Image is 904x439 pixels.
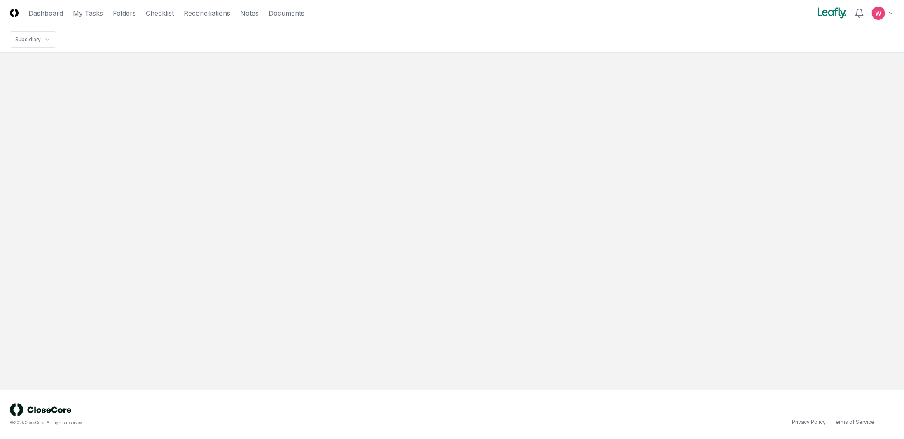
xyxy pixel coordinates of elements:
[184,8,230,18] a: Reconciliations
[10,31,56,48] nav: breadcrumb
[872,7,885,20] img: ACg8ocIceHSWyQfagGvDoxhDyw_3B2kX-HJcUhl_gb0t8GGG-Ydwuw=s96-c
[28,8,63,18] a: Dashboard
[10,403,72,416] img: logo
[816,7,848,20] img: Leafly logo
[832,418,874,426] a: Terms of Service
[113,8,136,18] a: Folders
[10,9,19,17] img: Logo
[10,420,452,426] div: © 2025 CloseCore. All rights reserved.
[73,8,103,18] a: My Tasks
[15,36,41,43] div: Subsidiary
[269,8,304,18] a: Documents
[240,8,259,18] a: Notes
[792,418,826,426] a: Privacy Policy
[146,8,174,18] a: Checklist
